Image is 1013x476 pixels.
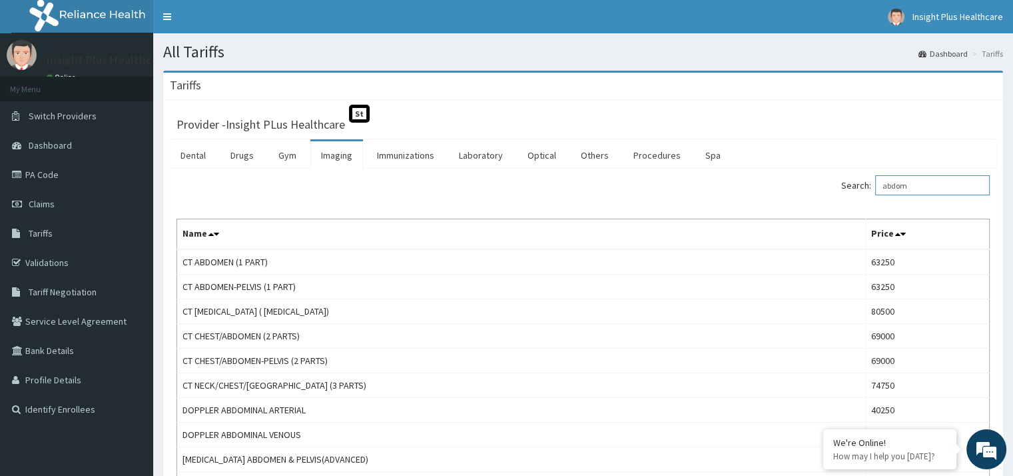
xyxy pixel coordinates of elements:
[517,141,567,169] a: Optical
[29,110,97,122] span: Switch Providers
[570,141,619,169] a: Others
[29,286,97,298] span: Tariff Negotiation
[7,327,254,373] textarea: Type your message and hit 'Enter'
[833,437,946,449] div: We're Online!
[833,451,946,462] p: How may I help you today?
[163,43,1003,61] h1: All Tariffs
[912,11,1003,23] span: Insight Plus Healthcare
[310,141,363,169] a: Imaging
[7,40,37,70] img: User Image
[866,373,990,398] td: 74750
[177,398,866,423] td: DOPPLER ABDOMINAL ARTERIAL
[866,299,990,324] td: 80500
[866,398,990,423] td: 40250
[218,7,250,39] div: Minimize live chat window
[25,67,54,100] img: d_794563401_company_1708531726252_794563401
[918,48,968,59] a: Dashboard
[47,73,79,82] a: Online
[349,105,370,123] span: St
[177,275,866,299] td: CT ABDOMEN-PELVIS (1 PART)
[47,54,169,66] p: Insight Plus Healthcare
[29,139,72,151] span: Dashboard
[170,79,201,91] h3: Tariffs
[866,219,990,250] th: Price
[366,141,445,169] a: Immunizations
[69,75,224,92] div: Chat with us now
[29,227,53,239] span: Tariffs
[841,175,990,195] label: Search:
[695,141,731,169] a: Spa
[177,219,866,250] th: Name
[177,423,866,447] td: DOPPLER ABDOMINAL VENOUS
[220,141,264,169] a: Drugs
[77,149,184,284] span: We're online!
[866,249,990,275] td: 63250
[176,119,345,131] h3: Provider - Insight PLus Healthcare
[866,324,990,349] td: 69000
[177,249,866,275] td: CT ABDOMEN (1 PART)
[29,198,55,210] span: Claims
[866,423,990,447] td: 40250
[177,373,866,398] td: CT NECK/CHEST/[GEOGRAPHIC_DATA] (3 PARTS)
[177,349,866,373] td: CT CHEST/ABDOMEN-PELVIS (2 PARTS)
[866,349,990,373] td: 69000
[177,324,866,349] td: CT CHEST/ABDOMEN (2 PARTS)
[448,141,513,169] a: Laboratory
[888,9,904,25] img: User Image
[875,175,990,195] input: Search:
[623,141,691,169] a: Procedures
[268,141,307,169] a: Gym
[969,48,1003,59] li: Tariffs
[177,447,866,472] td: [MEDICAL_DATA] ABDOMEN & PELVIS(ADVANCED)
[866,275,990,299] td: 63250
[177,299,866,324] td: CT [MEDICAL_DATA] ( [MEDICAL_DATA])
[170,141,216,169] a: Dental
